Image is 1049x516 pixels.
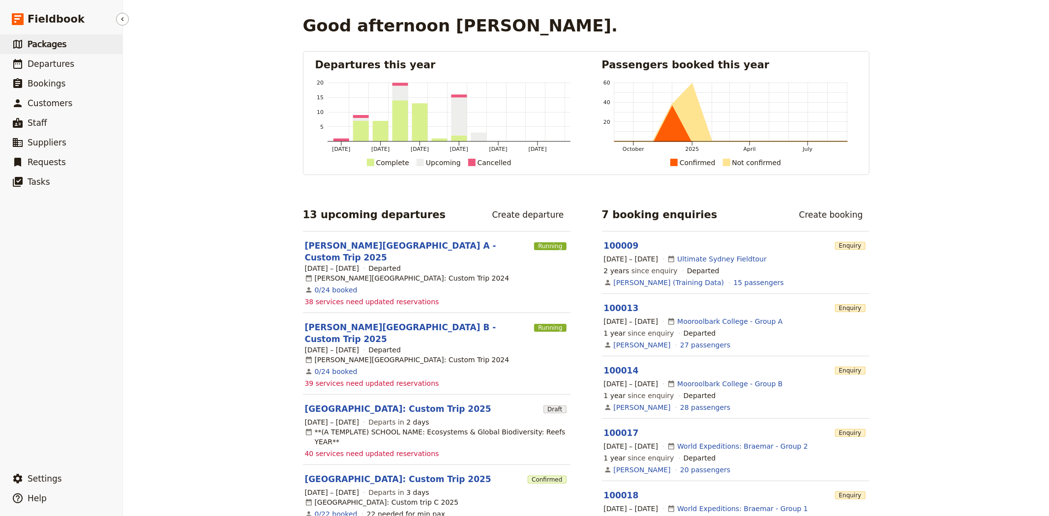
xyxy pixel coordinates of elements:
[677,441,808,451] a: World Expeditions: Braemar - Group 2
[604,303,639,313] a: 100013
[534,242,566,250] span: Running
[677,316,782,326] a: Mooroolbark College - Group A
[680,157,716,169] div: Confirmed
[368,487,429,497] span: Departs in
[305,321,531,345] a: [PERSON_NAME][GEOGRAPHIC_DATA] B - Custom Trip 2025
[604,379,659,389] span: [DATE] – [DATE]
[604,490,639,500] a: 100018
[368,263,401,273] div: Departed
[793,206,869,223] a: Create booking
[28,493,47,503] span: Help
[305,273,510,283] div: [PERSON_NAME][GEOGRAPHIC_DATA]: Custom Trip 2024
[684,391,716,401] div: Departed
[734,278,784,287] a: View the passengers for this booking
[604,329,626,337] span: 1 year
[602,207,718,222] h2: 7 booking enquiries
[543,405,566,413] span: Draft
[604,391,674,401] span: since enquiry
[743,146,755,152] tspan: April
[835,304,866,312] span: Enquiry
[603,99,610,106] tspan: 40
[687,266,719,276] div: Departed
[604,267,629,275] span: 2 years
[614,402,671,412] a: [PERSON_NAME]
[305,427,569,447] div: **(A TEMPLATE) SCHOOL NAME: Ecosystems & Global Biodiversity: Reefs YEAR**
[315,367,358,376] a: View the bookings for this departure
[604,366,639,375] a: 100014
[376,157,409,169] div: Complete
[332,146,350,152] tspan: [DATE]
[303,16,618,35] h1: Good afternoon [PERSON_NAME].
[305,378,439,388] span: 39 services need updated reservations
[303,207,446,222] h2: 13 upcoming departures
[305,345,360,355] span: [DATE] – [DATE]
[680,465,730,475] a: View the passengers for this booking
[305,473,491,485] a: [GEOGRAPHIC_DATA]: Custom Trip 2025
[684,453,716,463] div: Departed
[317,109,324,115] tspan: 10
[614,465,671,475] a: [PERSON_NAME]
[305,297,439,307] span: 38 services need updated reservations
[622,146,644,152] tspan: October
[602,57,857,72] h2: Passengers booked this year
[614,340,671,350] a: [PERSON_NAME]
[305,487,360,497] span: [DATE] – [DATE]
[28,12,85,27] span: Fieldbook
[28,98,72,108] span: Customers
[28,39,66,49] span: Packages
[684,328,716,338] div: Departed
[28,118,47,128] span: Staff
[28,177,50,187] span: Tasks
[835,491,866,499] span: Enquiry
[450,146,468,152] tspan: [DATE]
[317,94,324,101] tspan: 15
[604,266,678,276] span: since enquiry
[528,146,546,152] tspan: [DATE]
[28,157,66,167] span: Requests
[305,403,491,415] a: [GEOGRAPHIC_DATA]: Custom Trip 2025
[802,146,812,152] tspan: July
[835,242,866,250] span: Enquiry
[604,453,674,463] span: since enquiry
[732,157,781,169] div: Not confirmed
[305,355,510,365] div: [PERSON_NAME][GEOGRAPHIC_DATA]: Custom Trip 2024
[305,263,360,273] span: [DATE] – [DATE]
[677,504,808,514] a: World Expeditions: Braemar - Group 1
[604,316,659,326] span: [DATE] – [DATE]
[489,146,507,152] tspan: [DATE]
[315,57,570,72] h2: Departures this year
[478,157,511,169] div: Cancelled
[371,146,390,152] tspan: [DATE]
[406,488,429,496] span: 3 days
[614,278,724,287] a: [PERSON_NAME] (Training Data)
[677,254,767,264] a: Ultimate Sydney Fieldtour
[604,392,626,400] span: 1 year
[603,119,610,125] tspan: 20
[680,402,730,412] a: View the passengers for this booking
[317,80,324,86] tspan: 20
[680,340,730,350] a: View the passengers for this booking
[604,441,659,451] span: [DATE] – [DATE]
[406,418,429,426] span: 2 days
[604,241,639,251] a: 100009
[426,157,461,169] div: Upcoming
[305,417,360,427] span: [DATE] – [DATE]
[368,345,401,355] div: Departed
[604,428,639,438] a: 100017
[28,59,74,69] span: Departures
[534,324,566,332] span: Running
[603,80,610,86] tspan: 60
[835,429,866,437] span: Enquiry
[411,146,429,152] tspan: [DATE]
[604,454,626,462] span: 1 year
[528,476,566,484] span: Confirmed
[28,79,65,88] span: Bookings
[305,240,531,263] a: [PERSON_NAME][GEOGRAPHIC_DATA] A - Custom Trip 2025
[604,504,659,514] span: [DATE] – [DATE]
[604,328,674,338] span: since enquiry
[320,124,323,130] tspan: 5
[685,146,699,152] tspan: 2025
[116,13,129,26] button: Hide menu
[677,379,782,389] a: Mooroolbark College - Group B
[368,417,429,427] span: Departs in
